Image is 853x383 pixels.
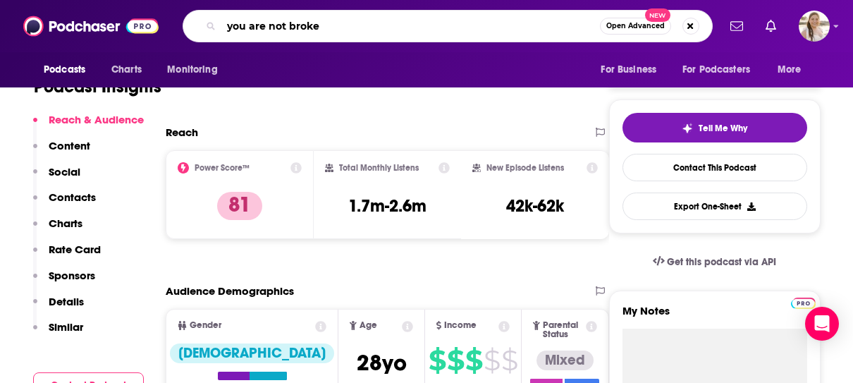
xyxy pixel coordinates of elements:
input: Search podcasts, credits, & more... [221,15,600,37]
p: Rate Card [49,243,101,256]
button: Show profile menu [799,11,830,42]
span: Monitoring [167,60,217,80]
img: Podchaser Pro [791,298,816,309]
span: 28 yo [357,349,407,377]
img: tell me why sparkle [682,123,693,134]
span: Tell Me Why [699,123,747,134]
a: Show notifications dropdown [725,14,749,38]
button: open menu [157,56,235,83]
h2: Audience Demographics [166,284,294,298]
button: Details [33,295,84,321]
p: Contacts [49,190,96,204]
p: Similar [49,320,83,334]
img: Podchaser - Follow, Share and Rate Podcasts [23,13,159,39]
span: $ [484,349,500,372]
a: Get this podcast via API [642,245,788,279]
button: Charts [33,217,82,243]
span: Age [360,321,377,330]
button: Reach & Audience [33,113,144,139]
span: For Podcasters [682,60,750,80]
button: Open AdvancedNew [600,18,671,35]
img: User Profile [799,11,830,42]
span: More [778,60,802,80]
h2: Power Score™ [195,163,250,173]
button: Export One-Sheet [622,193,807,220]
span: Parental Status [543,321,583,339]
span: Logged in as acquavie [799,11,830,42]
a: Charts [102,56,150,83]
label: My Notes [622,304,807,329]
button: Sponsors [33,269,95,295]
span: $ [447,349,464,372]
span: Get this podcast via API [667,256,776,268]
span: New [645,8,670,22]
a: Show notifications dropdown [760,14,782,38]
button: open menu [673,56,771,83]
button: tell me why sparkleTell Me Why [622,113,807,142]
button: open menu [768,56,819,83]
h3: 42k-62k [506,195,564,217]
p: Social [49,165,80,178]
h2: Total Monthly Listens [339,163,419,173]
h2: Reach [166,126,198,139]
span: For Business [601,60,656,80]
button: Similar [33,320,83,346]
button: Content [33,139,90,165]
p: Reach & Audience [49,113,144,126]
h3: 1.7m-2.6m [348,195,426,217]
p: Content [49,139,90,152]
a: Pro website [791,296,816,309]
p: Details [49,295,84,308]
div: Open Intercom Messenger [805,307,839,341]
div: [DEMOGRAPHIC_DATA] [170,344,334,363]
button: open menu [34,56,104,83]
button: Social [33,165,80,191]
span: Income [444,321,477,330]
span: $ [465,349,482,372]
span: Open Advanced [606,23,665,30]
div: Search podcasts, credits, & more... [183,10,713,42]
h2: New Episode Listens [486,163,564,173]
a: Contact This Podcast [622,154,807,181]
span: Gender [190,321,221,330]
div: Mixed [536,351,594,370]
p: Sponsors [49,269,95,282]
p: 81 [217,192,262,220]
span: $ [429,349,446,372]
span: Podcasts [44,60,85,80]
button: Contacts [33,190,96,217]
span: Charts [111,60,142,80]
p: Charts [49,217,82,230]
button: Rate Card [33,243,101,269]
button: open menu [591,56,674,83]
span: $ [501,349,517,372]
